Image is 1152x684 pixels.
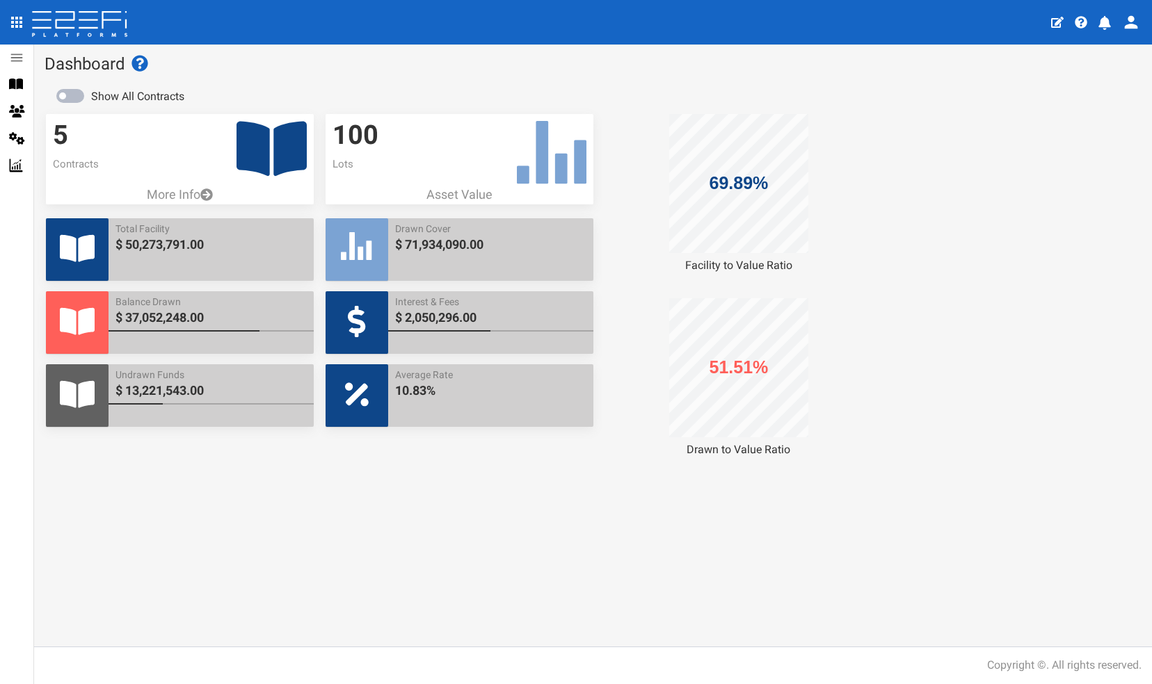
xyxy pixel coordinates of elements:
[115,382,307,400] span: $ 13,221,543.00
[326,186,593,204] p: Asset Value
[115,309,307,327] span: $ 37,052,248.00
[45,55,1142,73] h1: Dashboard
[605,442,873,458] div: Drawn to Value Ratio
[115,368,307,382] span: Undrawn Funds
[395,222,586,236] span: Drawn Cover
[115,222,307,236] span: Total Facility
[115,236,307,254] span: $ 50,273,791.00
[333,121,586,150] h3: 100
[115,295,307,309] span: Balance Drawn
[987,658,1142,674] div: Copyright ©. All rights reserved.
[395,382,586,400] span: 10.83%
[605,258,873,274] div: Facility to Value Ratio
[53,157,307,172] p: Contracts
[395,309,586,327] span: $ 2,050,296.00
[395,368,586,382] span: Average Rate
[333,157,586,172] p: Lots
[53,121,307,150] h3: 5
[395,236,586,254] span: $ 71,934,090.00
[46,186,314,204] a: More Info
[91,89,184,105] label: Show All Contracts
[395,295,586,309] span: Interest & Fees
